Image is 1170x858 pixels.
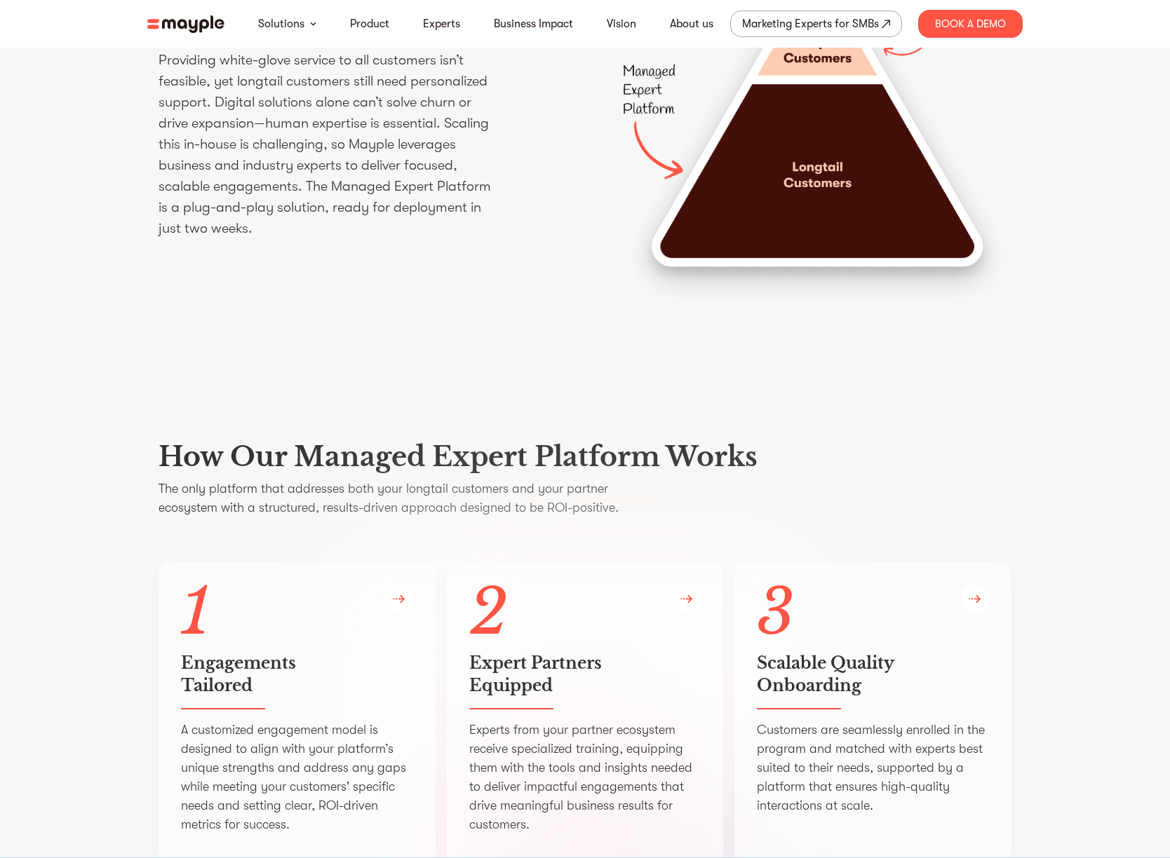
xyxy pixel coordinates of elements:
[350,15,389,32] a: Product
[730,11,902,37] a: Marketing Experts for SMBs
[181,652,413,697] h5: Engagements Tailored
[469,652,701,697] h5: Expert Partners Equipped
[181,585,413,641] p: 1
[159,50,495,239] p: Providing white-glove service to all customers isn’t feasible, yet longtail customers still need ...
[310,22,316,26] img: arrow-down
[607,15,636,32] a: Vision
[159,479,1011,517] p: The only platform that addresses both your longtail customers and your partner ecosystem with a s...
[494,15,573,32] a: Business Impact
[159,440,1011,474] h1: How Our Managed Expert Platform Works
[918,10,1023,38] div: Book A Demo
[757,585,989,641] p: 3
[258,15,304,32] a: Solutions
[181,721,413,834] p: A customized engagement model is designed to align with your platform’s unique strengths and addr...
[742,14,879,34] div: Marketing Experts for SMBs
[469,721,701,834] p: Experts from your partner ecosystem receive specialized training, equipping them with the tools a...
[469,585,701,641] p: 2
[757,721,989,815] p: Customers are seamlessly enrolled in the program and matched with experts best suited to their ne...
[670,15,713,32] a: About us
[147,15,224,33] img: mayple-logo
[423,15,460,32] a: Experts
[757,652,989,697] h5: Scalable Quality Onboarding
